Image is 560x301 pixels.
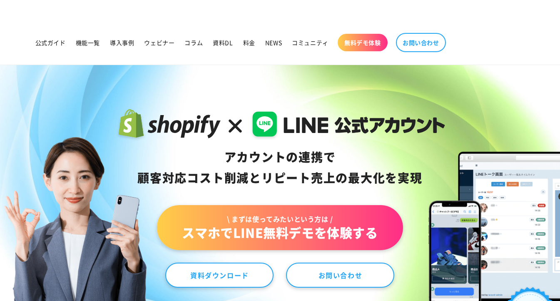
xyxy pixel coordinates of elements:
[184,39,203,46] span: コラム
[238,34,260,51] a: 料金
[165,263,274,288] a: 資料ダウンロード
[287,34,334,51] a: コミュニティ
[110,39,134,46] span: 導入事例
[139,34,179,51] a: ウェビナー
[286,263,394,288] a: お問い合わせ
[396,33,446,52] a: お問い合わせ
[30,34,71,51] a: 公式ガイド
[403,39,439,46] span: お問い合わせ
[179,34,208,51] a: コラム
[243,39,255,46] span: 料金
[182,214,378,223] span: \ まずは使ってみたいという方は /
[213,39,233,46] span: 資料DL
[115,147,445,188] div: アカウントの連携で 顧客対応コスト削減と リピート売上の 最大化を実現
[292,39,329,46] span: コミュニティ
[344,39,381,46] span: 無料デモ体験
[260,34,287,51] a: NEWS
[208,34,238,51] a: 資料DL
[157,205,403,250] a: \ まずは使ってみたいという方は /スマホでLINE無料デモを体験する
[338,34,388,51] a: 無料デモ体験
[71,34,105,51] a: 機能一覧
[144,39,174,46] span: ウェビナー
[76,39,100,46] span: 機能一覧
[35,39,66,46] span: 公式ガイド
[265,39,282,46] span: NEWS
[105,34,139,51] a: 導入事例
